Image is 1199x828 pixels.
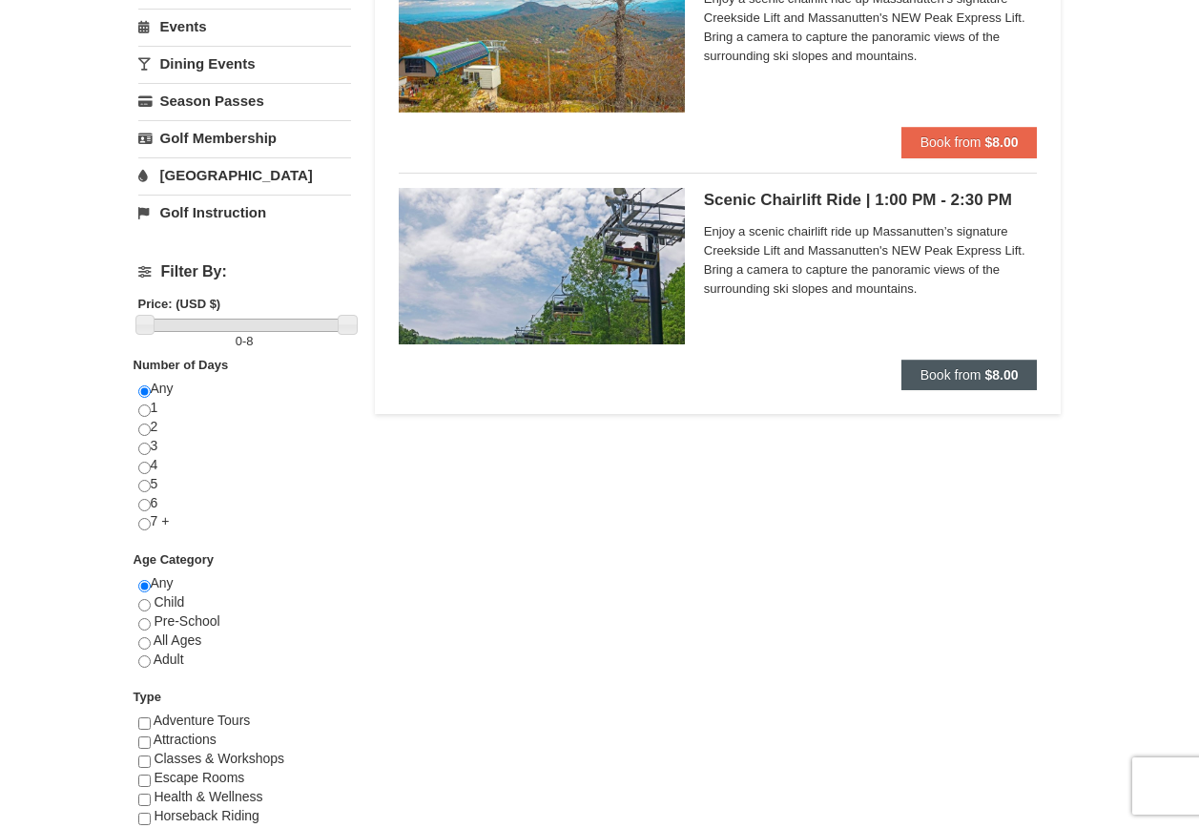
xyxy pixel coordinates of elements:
h5: Scenic Chairlift Ride | 1:00 PM - 2:30 PM [704,191,1038,210]
a: Dining Events [138,46,351,81]
a: Events [138,9,351,44]
img: 24896431-9-664d1467.jpg [399,188,685,344]
span: Pre-School [154,613,219,629]
span: Book from [920,135,982,150]
label: - [138,332,351,351]
span: Enjoy a scenic chairlift ride up Massanutten’s signature Creekside Lift and Massanutten's NEW Pea... [704,222,1038,299]
a: Golf Membership [138,120,351,155]
a: Season Passes [138,83,351,118]
span: Attractions [154,732,217,747]
span: Horseback Riding [154,808,259,823]
strong: Price: (USD $) [138,297,221,311]
strong: Type [134,690,161,704]
button: Book from $8.00 [901,127,1038,157]
span: 8 [246,334,253,348]
span: Book from [920,367,982,383]
span: 0 [236,334,242,348]
span: Child [154,594,184,610]
div: Any [138,574,351,688]
span: Adult [154,652,184,667]
span: Health & Wellness [154,789,262,804]
strong: Age Category [134,552,215,567]
strong: $8.00 [984,135,1018,150]
h4: Filter By: [138,263,351,280]
span: Classes & Workshops [154,751,284,766]
strong: $8.00 [984,367,1018,383]
span: Adventure Tours [154,713,251,728]
a: [GEOGRAPHIC_DATA] [138,157,351,193]
strong: Number of Days [134,358,229,372]
button: Book from $8.00 [901,360,1038,390]
a: Golf Instruction [138,195,351,230]
div: Any 1 2 3 4 5 6 7 + [138,380,351,550]
span: Escape Rooms [154,770,244,785]
span: All Ages [154,632,202,648]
